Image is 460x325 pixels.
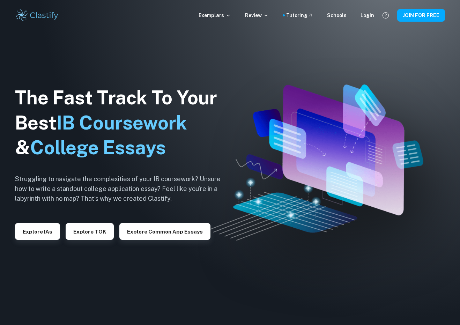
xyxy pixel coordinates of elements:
button: Explore TOK [66,223,114,240]
button: Explore IAs [15,223,60,240]
p: Exemplars [199,12,231,19]
span: College Essays [30,136,166,158]
button: JOIN FOR FREE [397,9,445,22]
img: Clastify hero [207,84,423,241]
button: Help and Feedback [380,9,392,21]
a: Explore TOK [66,228,114,235]
a: Login [361,12,374,19]
span: IB Coursework [57,112,187,134]
button: Explore Common App essays [119,223,210,240]
h6: Struggling to navigate the complexities of your IB coursework? Unsure how to write a standout col... [15,174,231,204]
a: Tutoring [286,12,313,19]
img: Clastify logo [15,8,59,22]
p: Review [245,12,269,19]
a: Explore IAs [15,228,60,235]
a: Explore Common App essays [119,228,210,235]
h1: The Fast Track To Your Best & [15,85,231,161]
a: Schools [327,12,347,19]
